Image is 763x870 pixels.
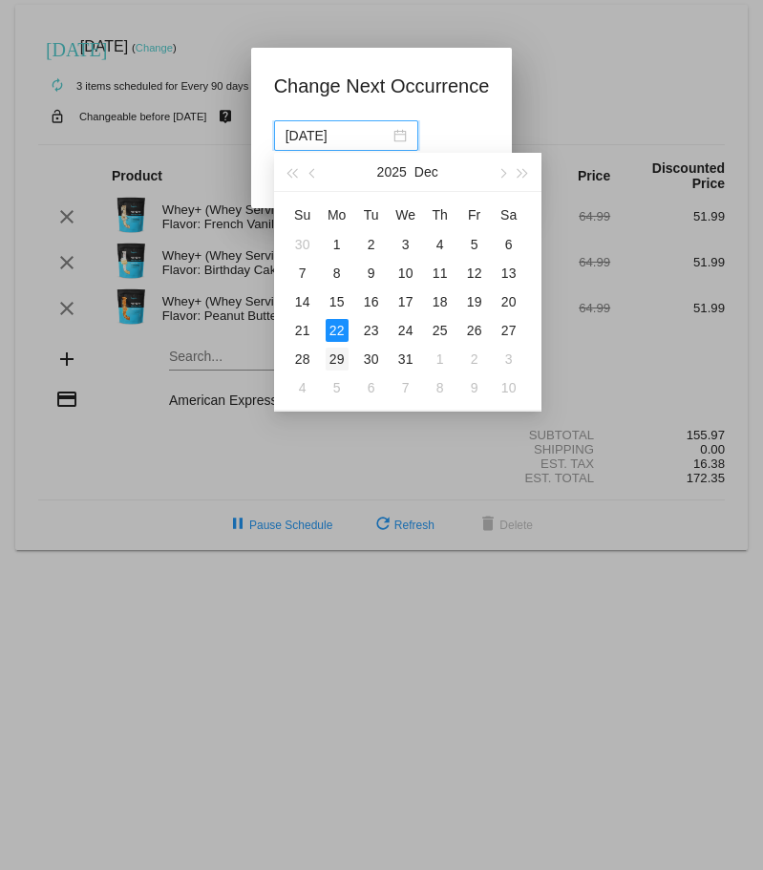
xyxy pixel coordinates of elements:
td: 12/27/2025 [492,316,526,345]
div: 7 [394,376,417,399]
div: 26 [463,319,486,342]
td: 1/8/2026 [423,373,457,402]
div: 27 [498,319,520,342]
div: 1 [326,233,349,256]
input: Select date [286,125,390,146]
div: 5 [326,376,349,399]
div: 31 [394,348,417,371]
div: 19 [463,290,486,313]
div: 30 [291,233,314,256]
div: 2 [463,348,486,371]
td: 12/13/2025 [492,259,526,287]
td: 12/3/2025 [389,230,423,259]
div: 29 [326,348,349,371]
div: 25 [429,319,452,342]
div: 13 [498,262,520,285]
td: 12/9/2025 [354,259,389,287]
div: 1 [429,348,452,371]
th: Thu [423,200,457,230]
div: 7 [291,262,314,285]
button: Previous month (PageUp) [303,153,324,191]
div: 9 [463,376,486,399]
div: 9 [360,262,383,285]
th: Mon [320,200,354,230]
th: Sat [492,200,526,230]
td: 12/21/2025 [286,316,320,345]
td: 12/24/2025 [389,316,423,345]
td: 1/10/2026 [492,373,526,402]
div: 5 [463,233,486,256]
div: 3 [394,233,417,256]
th: Fri [457,200,492,230]
td: 12/17/2025 [389,287,423,316]
td: 12/14/2025 [286,287,320,316]
div: 21 [291,319,314,342]
td: 12/22/2025 [320,316,354,345]
div: 23 [360,319,383,342]
td: 12/18/2025 [423,287,457,316]
button: Next month (PageDown) [491,153,512,191]
th: Wed [389,200,423,230]
div: 17 [394,290,417,313]
div: 14 [291,290,314,313]
td: 12/10/2025 [389,259,423,287]
td: 12/29/2025 [320,345,354,373]
th: Sun [286,200,320,230]
td: 1/4/2026 [286,373,320,402]
td: 11/30/2025 [286,230,320,259]
td: 12/5/2025 [457,230,492,259]
div: 6 [498,233,520,256]
td: 12/8/2025 [320,259,354,287]
div: 15 [326,290,349,313]
td: 12/20/2025 [492,287,526,316]
td: 12/16/2025 [354,287,389,316]
div: 3 [498,348,520,371]
td: 12/19/2025 [457,287,492,316]
div: 20 [498,290,520,313]
h1: Change Next Occurrence [274,71,490,101]
td: 12/25/2025 [423,316,457,345]
button: Last year (Control + left) [282,153,303,191]
td: 12/7/2025 [286,259,320,287]
div: 8 [326,262,349,285]
td: 1/2/2026 [457,345,492,373]
td: 1/7/2026 [389,373,423,402]
div: 10 [498,376,520,399]
th: Tue [354,200,389,230]
td: 12/12/2025 [457,259,492,287]
td: 1/5/2026 [320,373,354,402]
td: 1/6/2026 [354,373,389,402]
div: 6 [360,376,383,399]
td: 1/1/2026 [423,345,457,373]
div: 8 [429,376,452,399]
td: 12/11/2025 [423,259,457,287]
td: 1/9/2026 [457,373,492,402]
button: 2025 [377,153,407,191]
td: 1/3/2026 [492,345,526,373]
div: 30 [360,348,383,371]
td: 12/31/2025 [389,345,423,373]
td: 12/1/2025 [320,230,354,259]
div: 4 [429,233,452,256]
td: 12/30/2025 [354,345,389,373]
td: 12/4/2025 [423,230,457,259]
div: 28 [291,348,314,371]
button: Next year (Control + right) [512,153,533,191]
td: 12/23/2025 [354,316,389,345]
div: 4 [291,376,314,399]
td: 12/28/2025 [286,345,320,373]
div: 10 [394,262,417,285]
div: 2 [360,233,383,256]
td: 12/6/2025 [492,230,526,259]
button: Dec [414,153,438,191]
div: 24 [394,319,417,342]
div: 11 [429,262,452,285]
div: 12 [463,262,486,285]
td: 12/26/2025 [457,316,492,345]
div: 16 [360,290,383,313]
div: 18 [429,290,452,313]
div: 22 [326,319,349,342]
td: 12/15/2025 [320,287,354,316]
td: 12/2/2025 [354,230,389,259]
